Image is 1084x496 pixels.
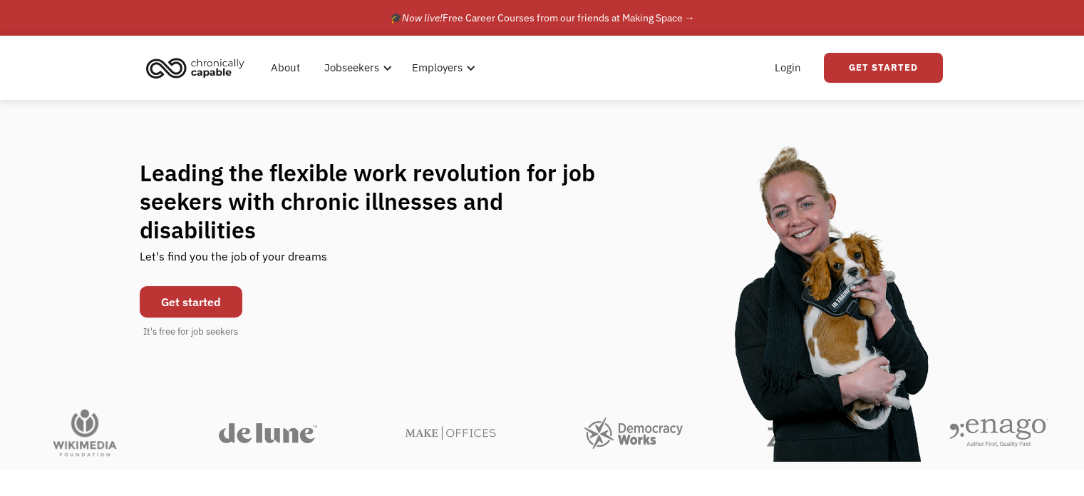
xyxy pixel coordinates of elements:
div: Employers [403,45,480,91]
em: Now live! [402,11,443,24]
div: Jobseekers [316,45,396,91]
div: It's free for job seekers [143,325,238,339]
a: Login [766,45,810,91]
a: home [142,52,255,83]
a: About [262,45,309,91]
div: Employers [412,59,463,76]
div: Jobseekers [324,59,379,76]
a: Get started [140,286,242,318]
div: Let's find you the job of your dreams [140,244,327,279]
img: Chronically Capable logo [142,52,249,83]
h1: Leading the flexible work revolution for job seekers with chronic illnesses and disabilities [140,158,623,244]
a: Get Started [824,53,943,83]
div: 🎓 Free Career Courses from our friends at Making Space → [390,9,695,26]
